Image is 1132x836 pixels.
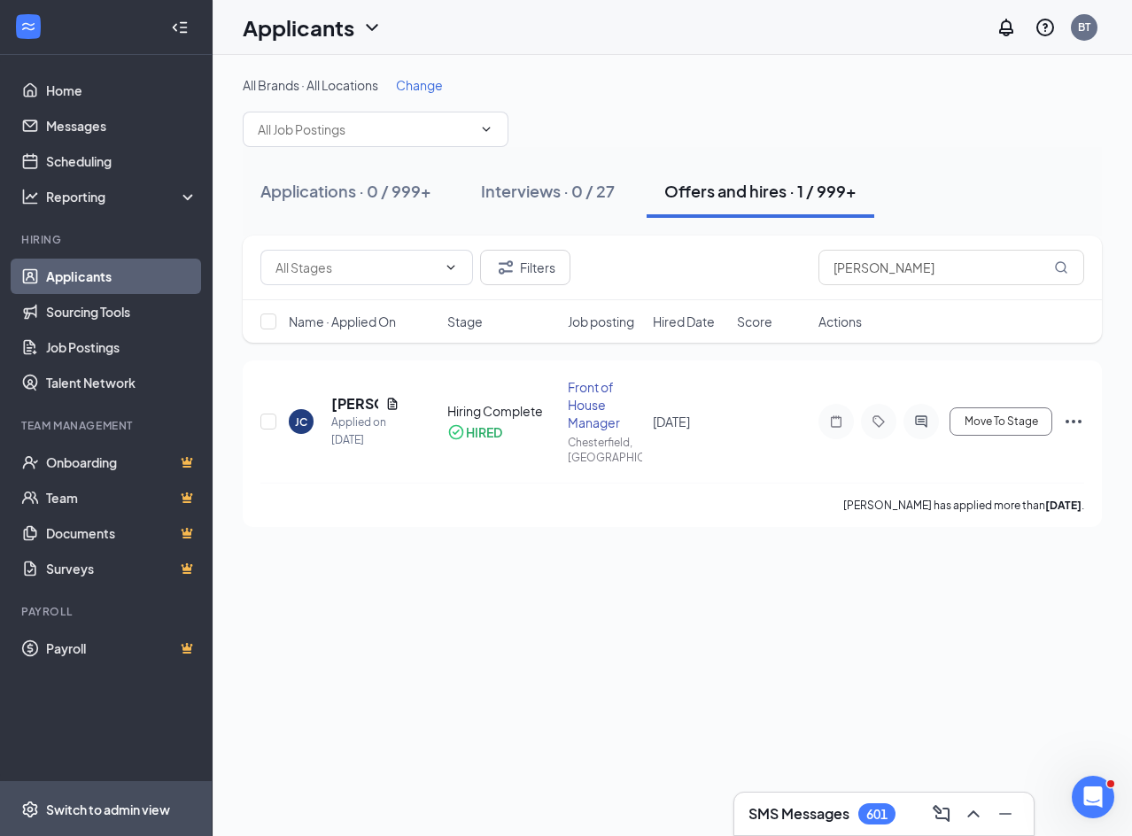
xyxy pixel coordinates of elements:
span: Move To Stage [965,415,1038,428]
div: Hiring [21,232,194,247]
div: Applications · 0 / 999+ [260,180,431,202]
span: Stage [447,313,483,330]
a: Talent Network [46,365,198,400]
a: Applicants [46,259,198,294]
button: Move To Stage [950,407,1052,436]
span: Job posting [568,313,634,330]
b: [DATE] [1045,499,1082,512]
span: Actions [818,313,862,330]
span: Name · Applied On [289,313,396,330]
svg: CheckmarkCircle [447,423,465,441]
svg: Tag [868,414,889,429]
div: Payroll [21,604,194,619]
span: [DATE] [653,414,690,430]
a: Job Postings [46,329,198,365]
div: 601 [866,807,888,822]
div: Hiring Complete [447,402,558,420]
input: All Job Postings [258,120,472,139]
svg: Settings [21,801,39,818]
a: TeamCrown [46,480,198,515]
svg: ChevronDown [444,260,458,275]
svg: ChevronUp [963,803,984,824]
iframe: Intercom live chat [1072,776,1114,818]
span: Change [396,77,443,93]
div: Front of House Manager [568,378,641,431]
div: Reporting [46,188,198,205]
input: Search in offers and hires [818,250,1084,285]
svg: Document [385,397,399,411]
h3: SMS Messages [748,804,849,824]
div: BT [1078,19,1090,35]
svg: Analysis [21,188,39,205]
a: Home [46,73,198,108]
input: All Stages [275,258,437,277]
svg: Collapse [171,19,189,36]
a: OnboardingCrown [46,445,198,480]
a: Messages [46,108,198,143]
svg: Notifications [996,17,1017,38]
span: Hired Date [653,313,715,330]
a: DocumentsCrown [46,515,198,551]
div: Team Management [21,418,194,433]
svg: Minimize [995,803,1016,824]
svg: ChevronDown [361,17,383,38]
a: Scheduling [46,143,198,179]
svg: WorkstreamLogo [19,18,37,35]
div: Offers and hires · 1 / 999+ [664,180,857,202]
svg: ComposeMessage [931,803,952,824]
svg: Note [826,414,847,429]
a: SurveysCrown [46,551,198,586]
a: Sourcing Tools [46,294,198,329]
div: Interviews · 0 / 27 [481,180,615,202]
h1: Applicants [243,12,354,43]
div: Chesterfield, [GEOGRAPHIC_DATA] [568,435,641,465]
button: ChevronUp [959,800,988,828]
div: Switch to admin view [46,801,170,818]
h5: [PERSON_NAME] [331,394,378,414]
svg: ChevronDown [479,122,493,136]
span: All Brands · All Locations [243,77,378,93]
svg: Filter [495,257,516,278]
svg: QuestionInfo [1035,17,1056,38]
svg: Ellipses [1063,411,1084,432]
a: PayrollCrown [46,631,198,666]
svg: ActiveChat [911,414,932,429]
button: Filter Filters [480,250,570,285]
div: JC [295,414,307,430]
button: ComposeMessage [927,800,956,828]
p: [PERSON_NAME] has applied more than . [843,498,1084,513]
div: Applied on [DATE] [331,414,399,449]
button: Minimize [991,800,1020,828]
svg: MagnifyingGlass [1054,260,1068,275]
span: Score [737,313,772,330]
div: HIRED [466,423,502,441]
